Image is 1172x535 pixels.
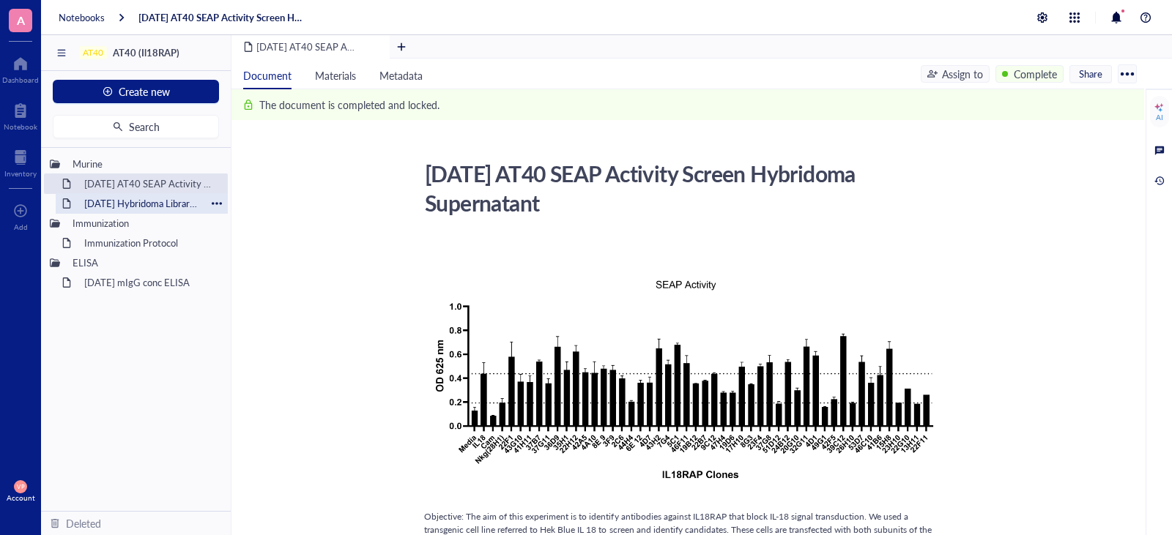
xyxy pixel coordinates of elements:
[1079,67,1102,81] span: Share
[78,272,222,293] div: [DATE] mIgG conc ELISA
[78,233,222,253] div: Immunization Protocol
[66,154,222,174] div: Murine
[942,66,983,82] div: Assign to
[119,86,170,97] span: Create new
[53,80,219,103] button: Create new
[424,269,946,490] img: genemod-experiment-image
[2,52,39,84] a: Dashboard
[14,222,28,231] div: Add
[7,493,35,502] div: Account
[1014,66,1057,82] div: Complete
[83,48,103,58] div: AT40
[243,68,292,83] span: Document
[259,97,439,113] div: The document is completed and locked.
[315,68,356,83] span: Materials
[138,11,304,24] a: [DATE] AT40 SEAP Activity Screen Hybridoma Supernatant
[17,483,24,490] span: VP
[379,68,423,83] span: Metadata
[78,173,222,194] div: [DATE] AT40 SEAP Activity Screen Hybridoma Supernatant
[4,169,37,178] div: Inventory
[418,155,940,221] div: [DATE] AT40 SEAP Activity Screen Hybridoma Supernatant
[1069,65,1112,83] button: Share
[2,75,39,84] div: Dashboard
[17,11,25,29] span: A
[4,122,37,131] div: Notebook
[59,11,105,24] a: Notebooks
[129,121,160,132] span: Search
[113,45,179,59] span: AT40 (Il18RAP)
[4,99,37,131] a: Notebook
[66,252,222,273] div: ELISA
[66,213,222,233] div: Immunization
[78,193,206,214] div: [DATE] Hybridoma Library Screen on HEK Blue IL18 Cells
[4,146,37,178] a: Inventory
[66,515,101,531] div: Deleted
[53,115,219,138] button: Search
[1156,113,1163,121] div: AI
